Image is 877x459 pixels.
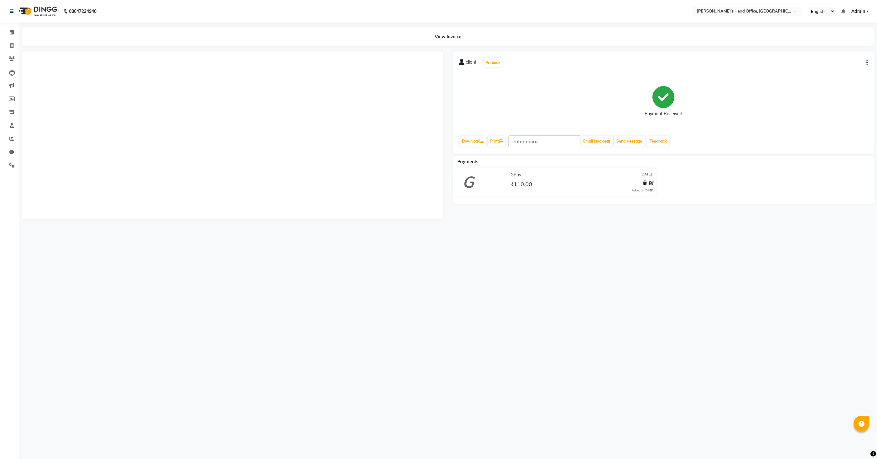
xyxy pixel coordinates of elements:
button: Email Invoice [581,136,613,147]
span: GPay [511,172,521,178]
a: Feedback [647,136,669,147]
span: ₹110.00 [510,180,532,189]
span: [DATE] [641,172,652,178]
div: Payment Received [645,111,682,117]
button: Prebook [484,58,502,67]
iframe: chat widget [851,434,871,453]
b: 08047224946 [69,3,96,20]
img: logo [16,3,59,20]
span: Admin [851,8,865,15]
a: Download [459,136,486,147]
span: client [466,59,476,68]
div: Added on [DATE] [632,188,654,193]
div: View Invoice [22,27,874,46]
input: enter email [508,135,580,147]
a: Print [488,136,505,147]
button: Send Message [614,136,645,147]
span: Payments [457,159,478,164]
